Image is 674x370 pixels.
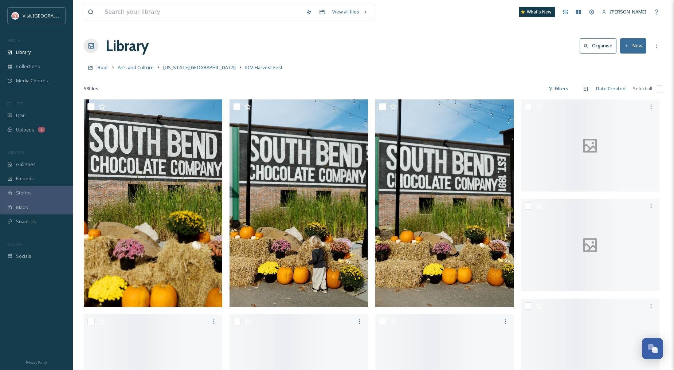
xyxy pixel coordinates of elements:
[245,63,283,72] a: IDM Harvest Fest
[16,204,28,211] span: Maps
[545,82,572,96] div: Filters
[163,64,236,71] span: [US_STATE][GEOGRAPHIC_DATA]
[7,101,23,106] span: COLLECT
[375,99,514,307] img: HarvestFest-102.jpg
[580,38,620,53] a: Organise
[7,241,22,247] span: SOCIALS
[16,63,40,70] span: Collections
[84,85,98,92] span: 58 file s
[7,150,24,155] span: WIDGETS
[329,5,371,19] a: View all files
[118,64,154,71] span: Arts and Culture
[12,12,19,19] img: vsbm-stackedMISH_CMYKlogo2017.jpg
[580,38,616,53] button: Organise
[592,82,629,96] div: Date Created
[642,338,663,359] button: Open Chat
[16,126,34,133] span: Uploads
[26,360,47,365] span: Privacy Policy
[7,38,20,43] span: MEDIA
[16,253,31,260] span: Socials
[633,85,652,92] span: Select all
[620,38,646,53] button: New
[610,8,646,15] span: [PERSON_NAME]
[23,12,79,19] span: Visit [GEOGRAPHIC_DATA]
[245,64,283,71] span: IDM Harvest Fest
[519,7,555,17] a: What's New
[230,99,368,307] img: HarvestFest-104.jpg
[38,127,45,133] div: 2
[598,5,650,19] a: [PERSON_NAME]
[16,218,36,225] span: SnapLink
[163,63,236,72] a: [US_STATE][GEOGRAPHIC_DATA]
[98,64,108,71] span: Root
[98,63,108,72] a: Root
[84,99,222,307] img: HarvestFest-103.jpg
[16,175,34,182] span: Embeds
[16,49,31,56] span: Library
[26,358,47,366] a: Privacy Policy
[118,63,154,72] a: Arts and Culture
[101,4,302,20] input: Search your library
[16,112,26,119] span: UGC
[106,35,149,57] a: Library
[16,77,48,84] span: Media Centres
[16,161,36,168] span: Galleries
[16,189,32,196] span: Stories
